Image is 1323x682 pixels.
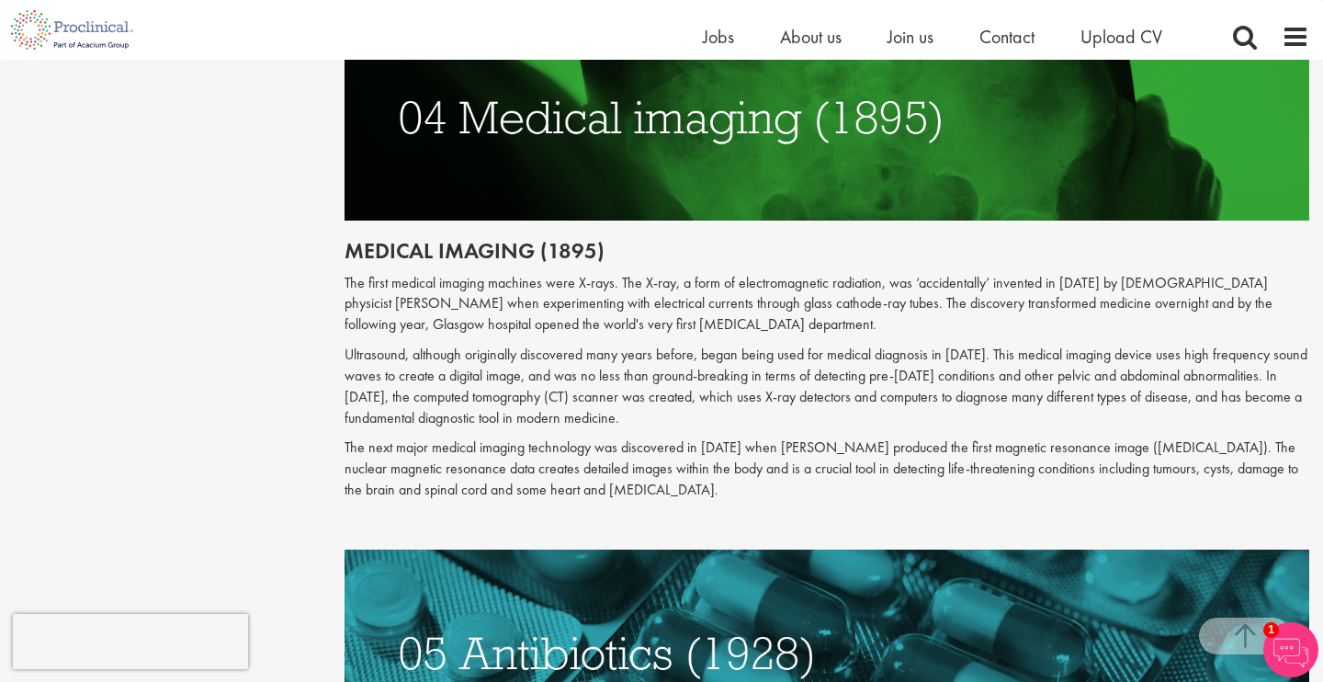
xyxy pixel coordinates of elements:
img: Chatbot [1263,622,1318,677]
a: About us [780,25,842,49]
h2: Medical imaging (1895) [345,239,1309,263]
iframe: reCAPTCHA [13,614,248,669]
a: Join us [888,25,933,49]
a: Contact [979,25,1035,49]
span: 1 [1263,622,1279,638]
p: The first medical imaging machines were X-rays. The X-ray, a form of electromagnetic radiation, w... [345,273,1309,336]
p: The next major medical imaging technology was discovered in [DATE] when [PERSON_NAME] produced th... [345,438,1309,501]
p: Ultrasound, although originally discovered many years before, began being used for medical diagno... [345,345,1309,428]
a: Upload CV [1080,25,1162,49]
a: Jobs [703,25,734,49]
